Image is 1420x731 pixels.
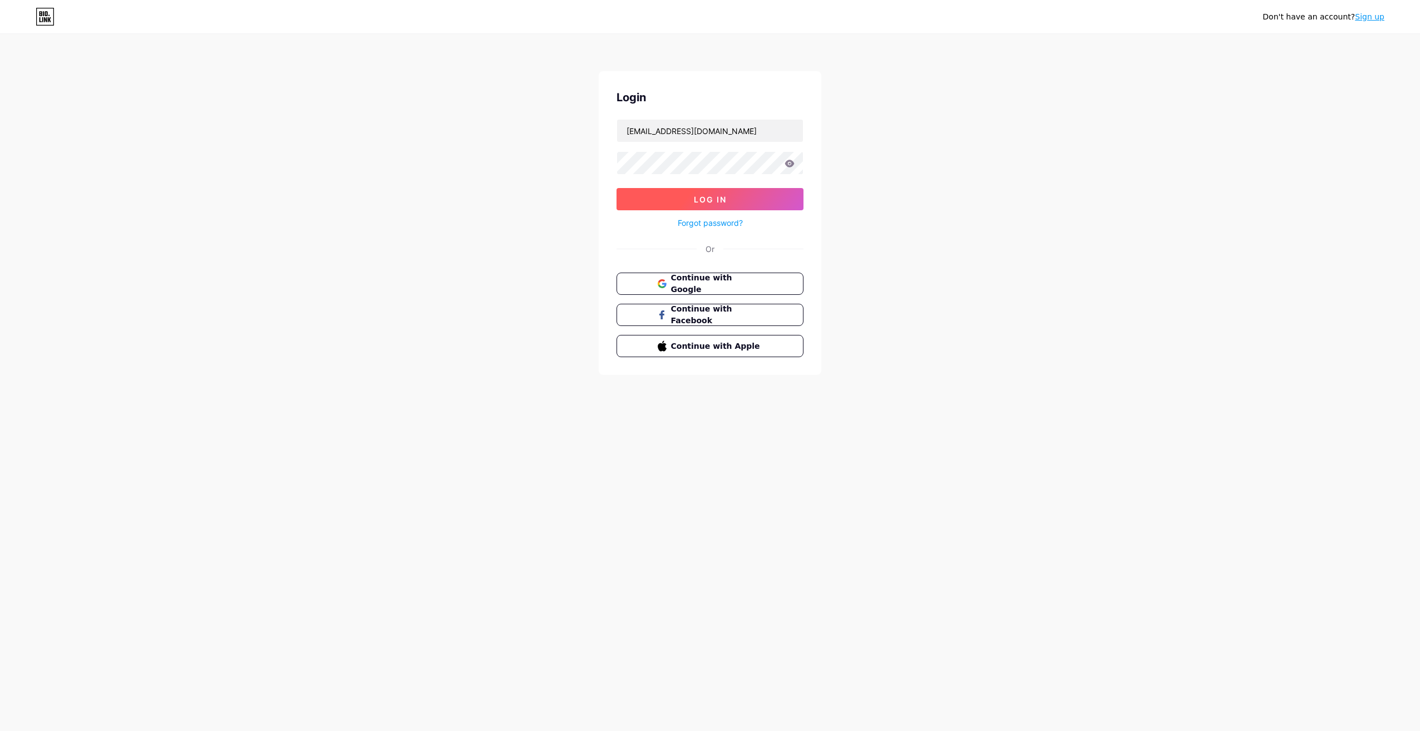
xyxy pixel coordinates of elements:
span: Log In [694,195,727,204]
span: Continue with Apple [671,340,763,352]
span: Continue with Google [671,272,763,295]
button: Continue with Facebook [617,304,803,326]
div: Login [617,89,803,106]
div: Or [706,243,714,255]
a: Sign up [1355,12,1384,21]
div: Don't have an account? [1263,11,1384,23]
button: Log In [617,188,803,210]
input: Username [617,120,803,142]
span: Continue with Facebook [671,303,763,327]
a: Forgot password? [678,217,743,229]
button: Continue with Apple [617,335,803,357]
button: Continue with Google [617,273,803,295]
